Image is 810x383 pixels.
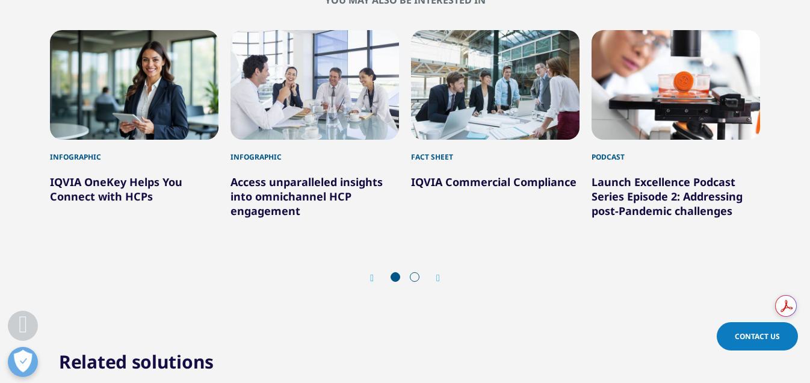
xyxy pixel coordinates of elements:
a: Launch Excellence Podcast Series Episode 2: Addressing post-Pandemic challenges [592,175,743,218]
div: Next slide [424,272,440,284]
button: Open Preferences [8,347,38,377]
div: Infographic [50,140,218,163]
a: IQVIA Commercial Compliance [411,175,577,189]
div: Infographic [230,140,399,163]
div: Podcast [592,140,760,163]
a: Contact Us [717,322,798,350]
div: 4 / 6 [592,30,760,218]
a: Access unparalleled insights into omnichannel HCP engagement [230,175,383,218]
div: 2 / 6 [230,30,399,218]
div: 3 / 6 [411,30,580,218]
a: IQVIA OneKey Helps You Connect with HCPs [50,175,182,204]
div: Previous slide [370,272,386,284]
div: Fact Sheet [411,140,580,163]
div: 1 / 6 [50,30,218,218]
h2: Related solutions [59,350,214,374]
span: Contact Us [735,331,780,341]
